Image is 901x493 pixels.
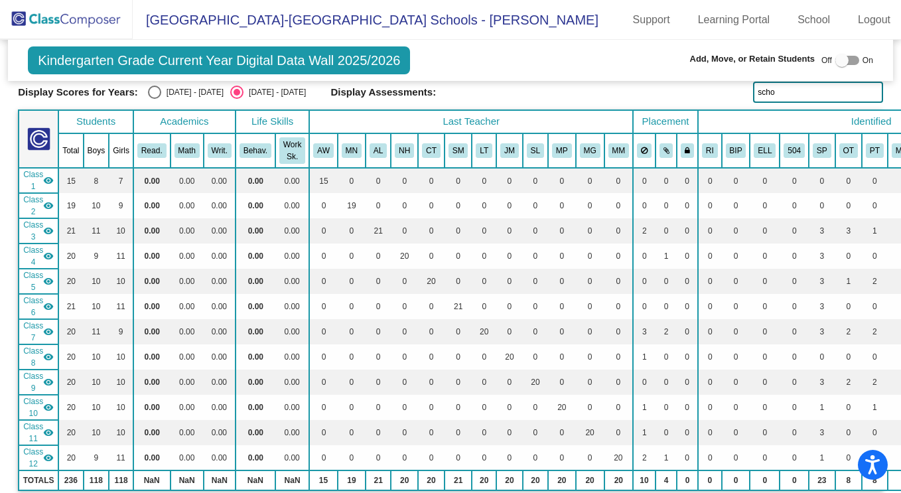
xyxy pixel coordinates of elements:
td: 19 [58,193,83,218]
button: MM [608,143,630,158]
td: 0 [418,319,445,344]
button: 504 [784,143,805,158]
th: Students [58,110,133,133]
td: 0 [418,244,445,269]
td: 21 [58,218,83,244]
button: SM [449,143,468,158]
td: 0 [496,294,523,319]
td: 0 [677,319,698,344]
th: English Language Learner [750,133,780,168]
td: 1 [656,244,677,269]
button: NH [395,143,414,158]
span: Class 2 [23,194,43,218]
td: 20 [58,319,83,344]
th: Alexandra Lindway [366,133,391,168]
td: 0 [548,218,576,244]
span: Class 7 [23,320,43,344]
th: Shawna Lastoria [523,133,548,168]
td: 0 [391,218,418,244]
td: 0.00 [204,269,236,294]
td: 0 [677,269,698,294]
td: 0 [780,319,809,344]
td: 0 [472,294,496,319]
span: Class 5 [23,269,43,293]
th: Life Skills [236,110,309,133]
td: 2 [633,218,656,244]
td: 0 [576,294,604,319]
td: 0.00 [204,244,236,269]
td: 0 [604,168,634,193]
td: 0 [523,294,548,319]
td: 0 [750,269,780,294]
td: 0 [698,319,722,344]
td: 0.00 [275,294,309,319]
td: 0.00 [275,168,309,193]
td: 21 [445,294,472,319]
td: Corinne Thacker - Thacker [19,269,58,294]
th: Michelle Pagan [548,133,576,168]
td: 11 [84,218,109,244]
td: Sue Mulac - Mulac [19,294,58,319]
td: 0 [576,269,604,294]
td: 0 [604,294,634,319]
td: 0 [366,168,391,193]
td: 1 [862,218,888,244]
td: 0.00 [171,168,204,193]
td: 0 [722,269,750,294]
td: 0 [633,294,656,319]
td: 0 [496,244,523,269]
td: 0 [523,319,548,344]
span: Class 4 [23,244,43,268]
td: 0 [722,168,750,193]
td: 0 [722,244,750,269]
td: 7 [109,168,133,193]
th: Michelle Gagne [576,133,604,168]
td: 0 [366,269,391,294]
td: 0 [338,319,366,344]
td: 0 [418,193,445,218]
td: 0 [418,218,445,244]
mat-icon: visibility [43,301,54,312]
td: 0 [472,193,496,218]
td: 21 [366,218,391,244]
td: 0 [523,269,548,294]
td: 0 [835,168,862,193]
button: AL [370,143,387,158]
td: 0 [780,168,809,193]
td: 0 [418,294,445,319]
span: Add, Move, or Retain Students [690,52,815,66]
td: 0.00 [133,218,171,244]
td: 0 [750,218,780,244]
td: 10 [84,193,109,218]
td: 0 [677,193,698,218]
td: 0 [445,218,472,244]
td: 0.00 [133,294,171,319]
button: CT [422,143,441,158]
th: Last Teacher [309,110,633,133]
td: 0 [862,294,888,319]
td: 0 [391,168,418,193]
mat-radio-group: Select an option [148,86,306,99]
td: 0 [548,193,576,218]
td: 0 [366,319,391,344]
button: SP [813,143,831,158]
td: 0.00 [275,218,309,244]
td: 0 [309,218,337,244]
input: Search... [753,82,883,103]
a: Learning Portal [687,9,781,31]
button: LT [476,143,492,158]
td: 0 [604,218,634,244]
th: Nicole Haders [391,133,418,168]
a: School [787,9,841,31]
td: 0 [548,244,576,269]
th: 504 Plan [780,133,809,168]
td: 2 [862,319,888,344]
button: MG [580,143,600,158]
span: Off [821,54,832,66]
td: 20 [58,244,83,269]
th: Physical Therapy Services [862,133,888,168]
td: 0 [445,168,472,193]
td: 0 [309,244,337,269]
td: 0.00 [171,193,204,218]
td: 0 [780,193,809,218]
